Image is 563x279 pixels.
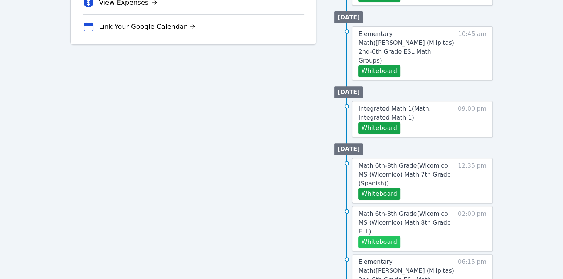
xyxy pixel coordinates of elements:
[358,188,400,200] button: Whiteboard
[458,161,486,200] span: 12:35 pm
[334,86,363,98] li: [DATE]
[358,65,400,77] button: Whiteboard
[358,209,454,236] a: Math 6th-8th Grade(Wicomico MS (Wicomico) Math 8th Grade ELL)
[458,209,486,248] span: 02:00 pm
[358,161,454,188] a: Math 6th-8th Grade(Wicomico MS (Wicomico) Math 7th Grade (Spanish))
[358,30,454,65] a: Elementary Math([PERSON_NAME] (Milpitas) 2nd-6th Grade ESL Math Groups)
[358,105,431,121] span: Integrated Math 1 ( Math: Integrated Math 1 )
[458,104,486,134] span: 09:00 pm
[358,104,454,122] a: Integrated Math 1(Math: Integrated Math 1)
[358,236,400,248] button: Whiteboard
[458,30,486,77] span: 10:45 am
[358,122,400,134] button: Whiteboard
[334,11,363,23] li: [DATE]
[99,21,195,32] a: Link Your Google Calendar
[334,143,363,155] li: [DATE]
[358,210,450,235] span: Math 6th-8th Grade ( Wicomico MS (Wicomico) Math 8th Grade ELL )
[358,30,454,64] span: Elementary Math ( [PERSON_NAME] (Milpitas) 2nd-6th Grade ESL Math Groups )
[358,162,450,187] span: Math 6th-8th Grade ( Wicomico MS (Wicomico) Math 7th Grade (Spanish) )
